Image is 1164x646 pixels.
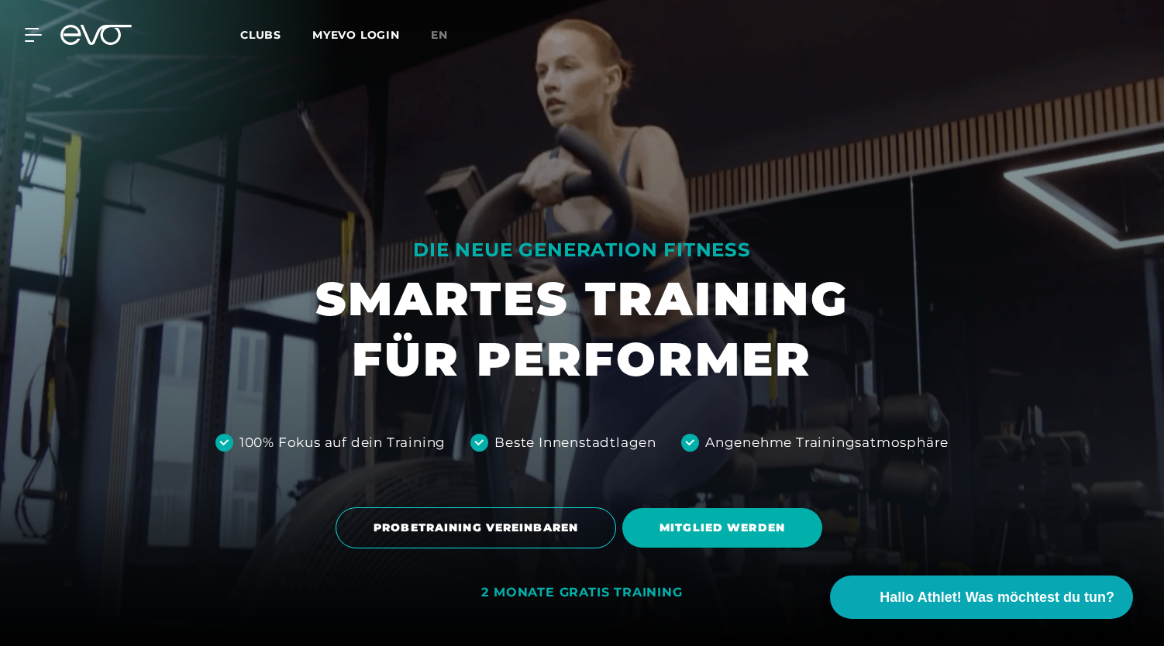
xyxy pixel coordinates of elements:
[312,28,400,42] a: MYEVO LOGIN
[239,433,446,453] div: 100% Fokus auf dein Training
[659,520,785,536] span: MITGLIED WERDEN
[315,238,849,263] div: DIE NEUE GENERATION FITNESS
[431,28,448,42] span: en
[622,497,828,559] a: MITGLIED WERDEN
[880,587,1114,608] span: Hallo Athlet! Was möchtest du tun?
[336,496,622,560] a: PROBETRAINING VEREINBAREN
[830,576,1133,619] button: Hallo Athlet! Was möchtest du tun?
[315,269,849,390] h1: SMARTES TRAINING FÜR PERFORMER
[374,520,578,536] span: PROBETRAINING VEREINBAREN
[705,433,949,453] div: Angenehme Trainingsatmosphäre
[494,433,656,453] div: Beste Innenstadtlagen
[431,26,467,44] a: en
[240,27,312,42] a: Clubs
[481,585,682,601] div: 2 MONATE GRATIS TRAINING
[240,28,281,42] span: Clubs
